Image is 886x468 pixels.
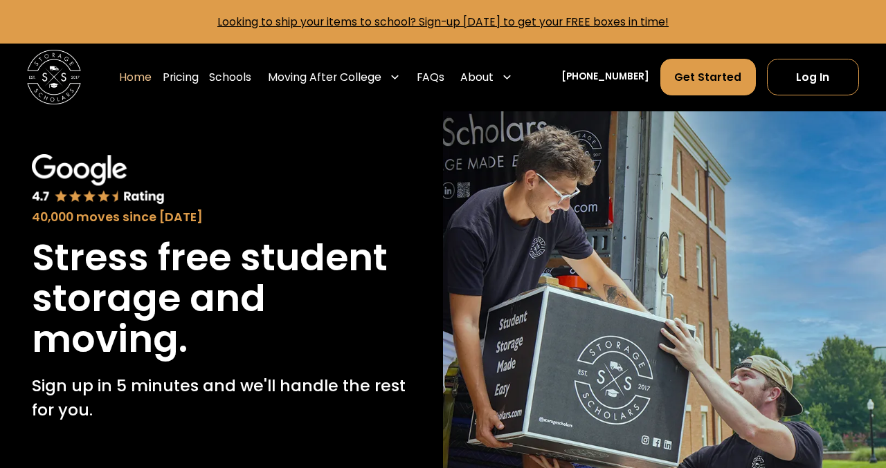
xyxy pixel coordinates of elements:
[455,58,518,96] div: About
[660,59,756,95] a: Get Started
[262,58,406,96] div: Moving After College
[460,69,494,86] div: About
[32,208,411,226] div: 40,000 moves since [DATE]
[561,70,649,84] a: [PHONE_NUMBER]
[268,69,381,86] div: Moving After College
[27,50,81,104] img: Storage Scholars main logo
[32,237,411,360] h1: Stress free student storage and moving.
[217,15,669,29] a: Looking to ship your items to school? Sign-up [DATE] to get your FREE boxes in time!
[32,373,411,422] p: Sign up in 5 minutes and we'll handle the rest for you.
[119,58,152,96] a: Home
[767,59,859,95] a: Log In
[163,58,199,96] a: Pricing
[417,58,444,96] a: FAQs
[32,154,165,205] img: Google 4.7 star rating
[209,58,251,96] a: Schools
